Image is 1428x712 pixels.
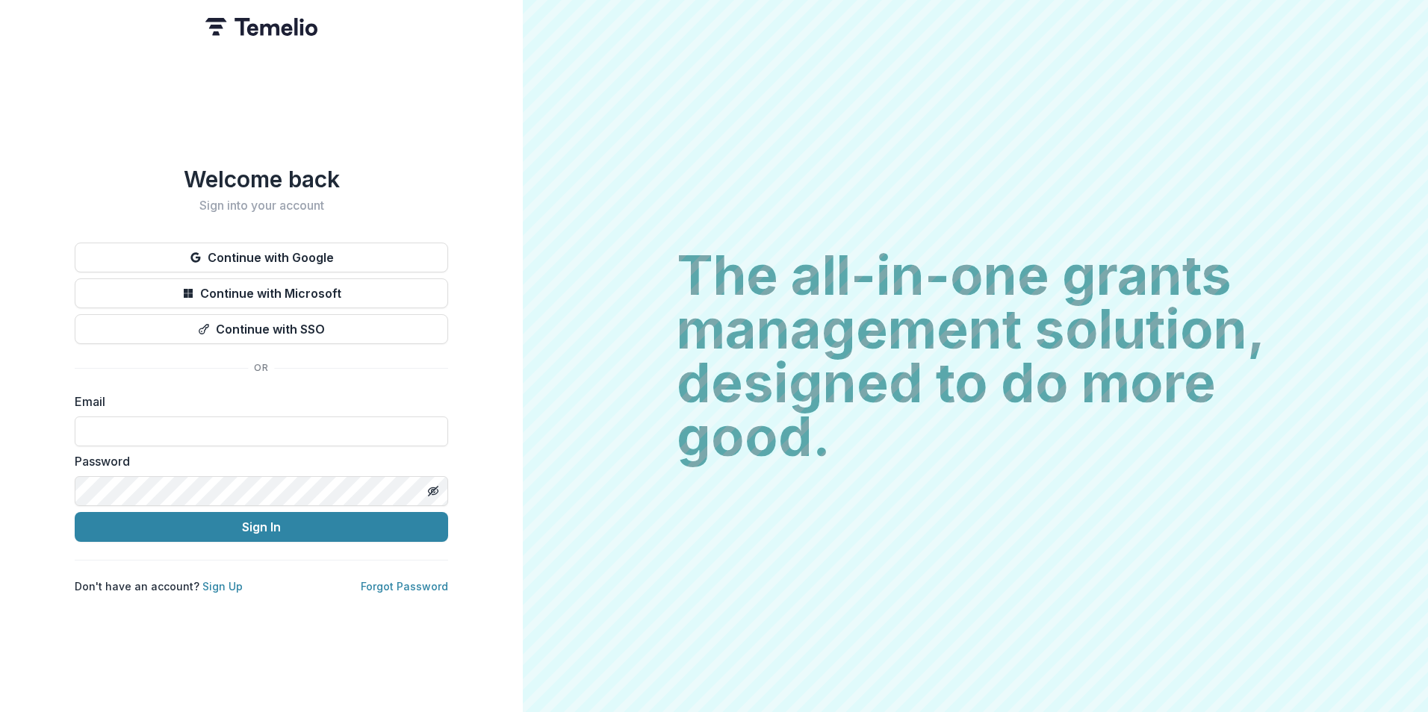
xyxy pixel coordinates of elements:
h1: Welcome back [75,166,448,193]
button: Toggle password visibility [421,479,445,503]
label: Password [75,452,439,470]
button: Continue with Google [75,243,448,272]
button: Sign In [75,512,448,542]
a: Forgot Password [361,580,448,593]
h2: Sign into your account [75,199,448,213]
button: Continue with SSO [75,314,448,344]
p: Don't have an account? [75,578,243,594]
button: Continue with Microsoft [75,278,448,308]
label: Email [75,393,439,410]
a: Sign Up [202,580,243,593]
img: Temelio [205,18,317,36]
